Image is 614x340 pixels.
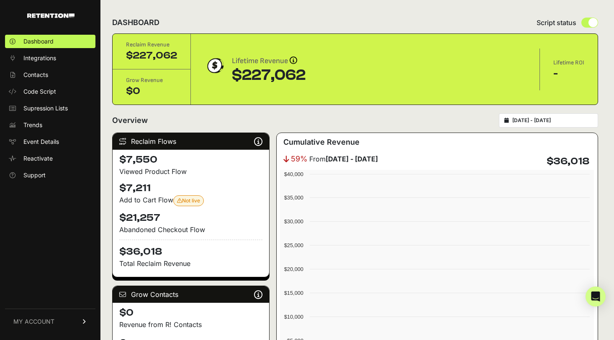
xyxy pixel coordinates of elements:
span: Trends [23,121,42,129]
h4: $0 [119,306,262,320]
p: Revenue from R! Contacts [119,320,262,330]
img: dollar-coin-05c43ed7efb7bc0c12610022525b4bbbb207c7efeef5aecc26f025e68dcafac9.png [204,55,225,76]
div: Viewed Product Flow [119,166,262,176]
h2: DASHBOARD [112,17,159,28]
a: Support [5,169,95,182]
text: $35,000 [284,194,303,201]
h4: $36,018 [547,155,589,168]
text: $15,000 [284,290,303,296]
a: Trends [5,118,95,132]
div: $227,062 [232,67,306,84]
span: From [309,154,378,164]
a: Integrations [5,51,95,65]
text: $20,000 [284,266,303,272]
span: MY ACCOUNT [13,317,54,326]
a: Event Details [5,135,95,148]
span: Contacts [23,71,48,79]
span: Support [23,171,46,179]
div: $227,062 [126,49,177,62]
a: Code Script [5,85,95,98]
h3: Cumulative Revenue [283,136,360,148]
div: Grow Revenue [126,76,177,84]
text: $25,000 [284,242,303,248]
span: Code Script [23,87,56,96]
h4: $36,018 [119,240,262,258]
div: Open Intercom Messenger [586,286,606,307]
img: Retention.com [27,13,75,18]
a: Supression Lists [5,102,95,115]
div: Add to Cart Flow [119,195,262,206]
a: Reactivate [5,152,95,165]
div: Lifetime ROI [553,59,584,67]
div: Grow Contacts [113,286,269,303]
span: Supression Lists [23,104,68,112]
a: MY ACCOUNT [5,309,95,334]
h2: Overview [112,115,148,126]
div: Reclaim Flows [113,133,269,150]
span: Event Details [23,138,59,146]
a: Dashboard [5,35,95,48]
h4: $7,550 [119,153,262,166]
span: Dashboard [23,37,54,46]
a: Contacts [5,68,95,82]
div: Reclaim Revenue [126,41,177,49]
text: $10,000 [284,314,303,320]
div: - [553,67,584,80]
span: Reactivate [23,154,53,163]
span: Integrations [23,54,56,62]
div: Lifetime Revenue [232,55,306,67]
h4: $21,257 [119,211,262,225]
span: Not live [177,197,200,204]
text: $40,000 [284,171,303,177]
div: Abandoned Checkout Flow [119,225,262,235]
span: 59% [291,153,308,165]
div: $0 [126,84,177,98]
span: Script status [537,18,576,28]
h4: $7,211 [119,182,262,195]
p: Total Reclaim Revenue [119,258,262,268]
text: $30,000 [284,218,303,225]
strong: [DATE] - [DATE] [326,155,378,163]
